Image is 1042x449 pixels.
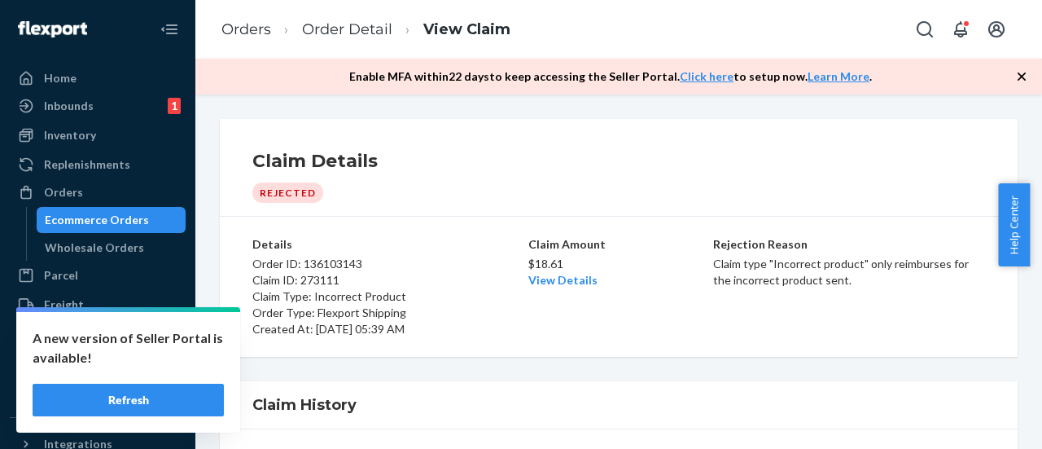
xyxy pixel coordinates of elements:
p: Claim Type: Incorrect Product [252,288,525,305]
button: Close Navigation [153,13,186,46]
h1: Claim Details [252,148,985,174]
p: Claim ID: 273111 [252,272,525,288]
div: Inventory [44,127,96,143]
a: Orders [221,20,271,38]
div: 1 [168,98,181,114]
button: Open Search Box [908,13,941,46]
ol: breadcrumbs [208,6,523,54]
p: A new version of Seller Portal is available! [33,328,224,368]
a: View Details [528,273,598,287]
p: $18.61 [528,256,710,272]
div: Home [44,70,77,86]
p: Created At: [DATE] 05:39 AM [252,321,525,337]
button: Help Center [998,183,1030,266]
a: Wholesale Orders [37,235,186,261]
p: Order Type: Flexport Shipping [252,305,525,321]
div: Inbounds [44,98,94,114]
div: Wholesale Orders [45,240,144,256]
p: Claim type "Incorrect product" only reimburses for the incorrect product sent. [713,256,986,288]
a: Parcel [10,262,186,288]
a: Home [10,65,186,91]
a: Learn More [808,69,869,83]
p: Rejection Reason [713,236,986,253]
button: Open notifications [944,13,977,46]
a: Freight [10,292,186,318]
div: Ecommerce Orders [45,212,149,228]
div: Freight [44,297,84,313]
a: Inbounds1 [10,93,186,119]
div: Orders [44,184,83,200]
a: Returns [10,347,186,373]
div: Rejected [252,183,323,203]
p: Claim Amount [528,236,710,253]
div: Replenishments [44,156,130,173]
a: Orders [10,179,186,205]
button: Open account menu [980,13,1013,46]
p: Order ID: 136103143 [252,256,525,272]
a: Replenishments [10,152,186,178]
a: View Claim [423,20,510,38]
a: Reporting [10,376,186,403]
a: Order Detail [302,20,392,38]
a: Click here [680,69,733,83]
div: Parcel [44,267,78,284]
p: Details [252,236,525,253]
button: Refresh [33,384,224,416]
p: Enable MFA within 22 days to keep accessing the Seller Portal. to setup now. . [349,68,872,85]
a: Prep [10,319,186,346]
a: Inventory [10,122,186,148]
img: Flexport logo [18,21,87,37]
h1: Claim History [252,394,985,416]
a: Ecommerce Orders [37,207,186,233]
